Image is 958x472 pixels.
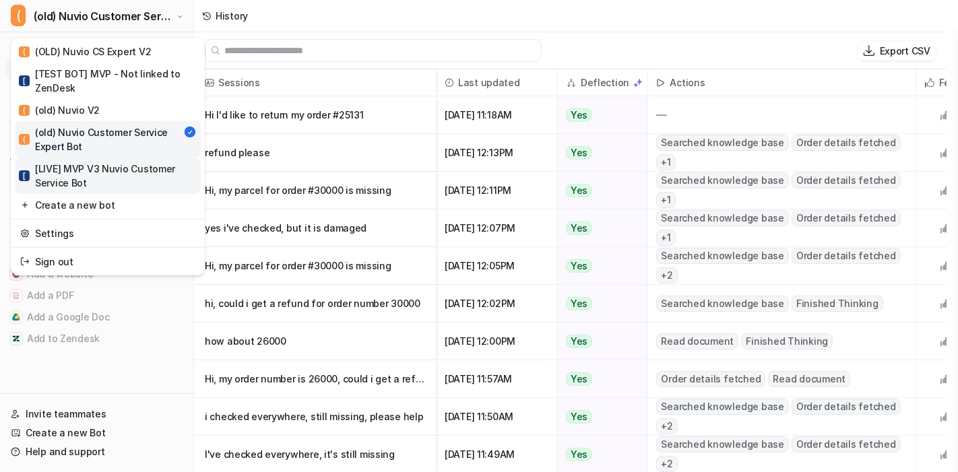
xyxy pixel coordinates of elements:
img: reset [20,255,30,269]
span: ( [19,46,30,57]
img: reset [20,198,30,212]
div: (old) Nuvio V2 [19,103,100,117]
span: [ [19,75,30,86]
div: (OLD) Nuvio CS Expert V2 [19,44,151,59]
span: ( [19,105,30,116]
div: [TEST BOT] MVP - Not linked to ZenDesk [19,67,197,95]
a: Settings [15,222,201,244]
a: Create a new bot [15,194,201,216]
div: (old) Nuvio Customer Service Expert Bot [19,125,183,154]
span: [ [19,170,30,181]
span: ( [19,134,30,145]
img: reset [20,226,30,240]
span: (old) Nuvio Customer Service Expert Bot [34,7,173,26]
div: ((old) Nuvio Customer Service Expert Bot [11,38,205,275]
a: Sign out [15,250,201,273]
span: ( [11,5,26,26]
div: [LIVE] MVP V3 Nuvio Customer Service Bot [19,162,197,190]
